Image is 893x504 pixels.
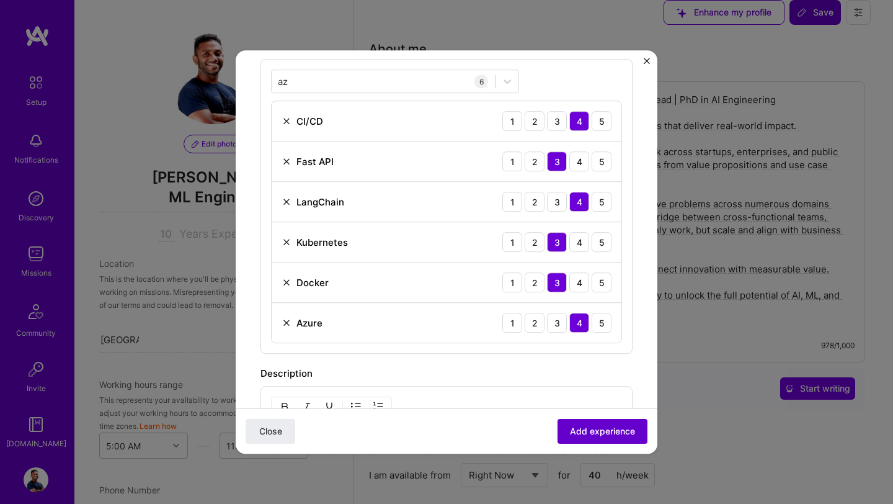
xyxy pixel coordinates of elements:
[282,116,291,126] img: Remove
[296,115,323,128] div: CI/CD
[525,192,544,212] div: 2
[569,192,589,212] div: 4
[547,151,567,171] div: 3
[547,111,567,131] div: 3
[525,232,544,252] div: 2
[502,313,522,333] div: 1
[569,151,589,171] div: 4
[502,232,522,252] div: 1
[502,192,522,212] div: 1
[547,192,567,212] div: 3
[260,367,313,379] label: Description
[592,272,611,292] div: 5
[280,402,290,412] img: Bold
[282,277,291,287] img: Remove
[302,402,312,412] img: Italic
[259,425,282,438] span: Close
[474,74,488,88] div: 6
[282,318,291,328] img: Remove
[351,402,361,412] img: UL
[569,272,589,292] div: 4
[569,111,589,131] div: 4
[502,111,522,131] div: 1
[324,402,334,412] img: Underline
[296,155,334,168] div: Fast API
[569,232,589,252] div: 4
[502,151,522,171] div: 1
[592,151,611,171] div: 5
[296,196,344,209] div: LangChain
[525,151,544,171] div: 2
[246,419,295,444] button: Close
[296,276,329,289] div: Docker
[558,419,647,444] button: Add experience
[282,156,291,166] img: Remove
[570,425,635,438] span: Add experience
[525,313,544,333] div: 2
[592,313,611,333] div: 5
[296,236,348,249] div: Kubernetes
[296,317,322,330] div: Azure
[373,402,383,412] img: OL
[282,197,291,207] img: Remove
[525,111,544,131] div: 2
[547,272,567,292] div: 3
[525,272,544,292] div: 2
[592,111,611,131] div: 5
[547,232,567,252] div: 3
[644,58,650,71] button: Close
[592,192,611,212] div: 5
[342,399,343,414] img: Divider
[547,313,567,333] div: 3
[282,237,291,247] img: Remove
[569,313,589,333] div: 4
[502,272,522,292] div: 1
[592,232,611,252] div: 5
